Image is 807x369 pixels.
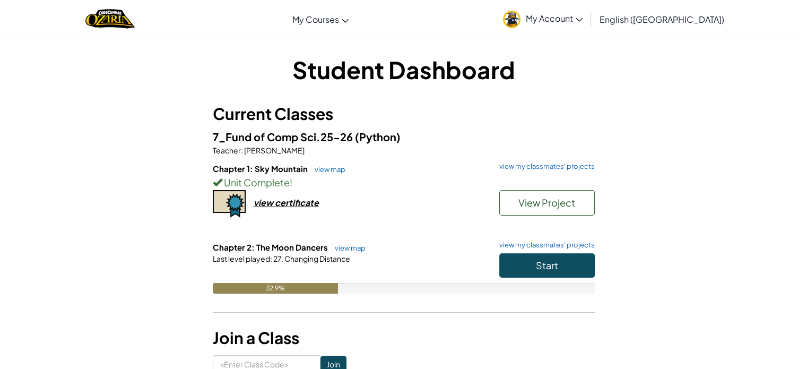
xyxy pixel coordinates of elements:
[241,145,243,155] span: :
[222,176,290,188] span: Unit Complete
[499,253,595,278] button: Start
[213,190,246,218] img: certificate-icon.png
[272,254,283,263] span: 27.
[355,130,401,143] span: (Python)
[309,165,345,174] a: view map
[213,326,595,350] h3: Join a Class
[270,254,272,263] span: :
[254,197,319,208] div: view certificate
[499,190,595,216] button: View Project
[213,102,595,126] h3: Current Classes
[503,11,520,28] img: avatar
[213,254,270,263] span: Last level played
[518,196,575,209] span: View Project
[213,197,319,208] a: view certificate
[498,2,588,36] a: My Account
[494,163,595,170] a: view my classmates' projects
[287,5,354,33] a: My Courses
[292,14,339,25] span: My Courses
[494,242,595,248] a: view my classmates' projects
[213,145,241,155] span: Teacher
[594,5,730,33] a: English ([GEOGRAPHIC_DATA])
[283,254,350,263] span: Changing Distance
[85,8,135,30] img: Home
[213,164,309,174] span: Chapter 1: Sky Mountain
[213,53,595,86] h1: Student Dashboard
[213,130,355,143] span: 7_Fund of Comp Sci.25-26
[526,13,583,24] span: My Account
[85,8,135,30] a: Ozaria by CodeCombat logo
[213,242,329,252] span: Chapter 2: The Moon Dancers
[213,283,339,294] div: 32.9%
[243,145,305,155] span: [PERSON_NAME]
[536,259,558,271] span: Start
[600,14,724,25] span: English ([GEOGRAPHIC_DATA])
[290,176,292,188] span: !
[329,244,366,252] a: view map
